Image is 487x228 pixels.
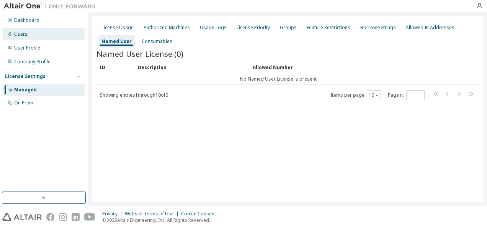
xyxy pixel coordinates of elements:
div: Authorized Machines [144,25,190,31]
div: Allowed IP Addresses [406,25,454,31]
img: altair_logo.svg [2,213,42,221]
div: Consumables [142,38,172,45]
div: Allowed Number [253,61,457,73]
button: 10 [369,92,379,98]
span: Showing entries 1 through 10 of 0 [100,92,168,98]
div: User Profile [14,45,40,51]
div: Description [138,61,247,73]
p: © 2025 Altair Engineering, Inc. All Rights Reserved. [102,217,221,223]
span: Named User License (0) [96,48,183,59]
img: facebook.svg [46,213,54,221]
td: No Named User License is present [96,73,460,85]
span: Items per page [330,90,381,100]
div: License Priority [237,25,270,31]
div: Privacy [102,211,125,217]
span: Page n. [388,90,425,100]
div: Users [14,31,28,37]
div: Company Profile [14,59,51,65]
div: Managed [14,87,37,93]
div: License Settings [5,73,46,79]
div: ID [100,61,132,73]
div: Usage Logs [200,25,227,31]
div: Website Terms of Use [125,211,181,217]
div: Borrow Settings [360,25,396,31]
img: linkedin.svg [72,213,80,221]
div: Feature Restrictions [307,25,350,31]
div: Cookie Consent [181,211,221,217]
img: Altair One [4,2,100,10]
div: Dashboard [14,17,39,23]
div: License Usage [101,25,134,31]
img: instagram.svg [59,213,67,221]
div: Named User [101,38,132,45]
div: Groups [280,25,297,31]
img: youtube.svg [84,213,95,221]
div: On Prem [14,100,33,106]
